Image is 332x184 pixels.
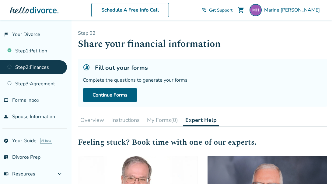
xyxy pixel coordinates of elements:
a: Schedule A Free Info Call [91,3,169,17]
h2: Feeling stuck? Book time with one of our experts. [78,136,327,148]
iframe: Chat Widget [302,155,332,184]
span: flag_2 [4,32,9,37]
span: explore [4,138,9,143]
span: menu_book [4,172,9,176]
span: people [4,114,9,119]
span: Get Support [209,7,232,13]
span: list_alt_check [4,155,9,160]
span: shopping_cart [237,6,245,14]
a: Continue Forms [83,88,137,102]
div: Complete the questions to generate your forms [83,77,322,83]
a: phone_in_talkGet Support [202,7,232,13]
span: Resources [4,171,35,177]
button: Overview [78,114,107,126]
button: My Forms(0) [145,114,180,126]
span: AI beta [40,138,52,144]
p: Step 0 2 [78,30,327,37]
h1: Share your financial information [78,37,327,51]
span: inbox [4,98,9,103]
img: marine.havel@gmail.com [250,4,262,16]
span: expand_more [56,170,63,178]
span: Marine [PERSON_NAME] [264,7,322,13]
button: Expert Help [183,114,219,126]
span: phone_in_talk [202,8,207,12]
span: Forms Inbox [12,97,39,104]
h5: Fill out your forms [95,64,148,72]
button: Instructions [109,114,142,126]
